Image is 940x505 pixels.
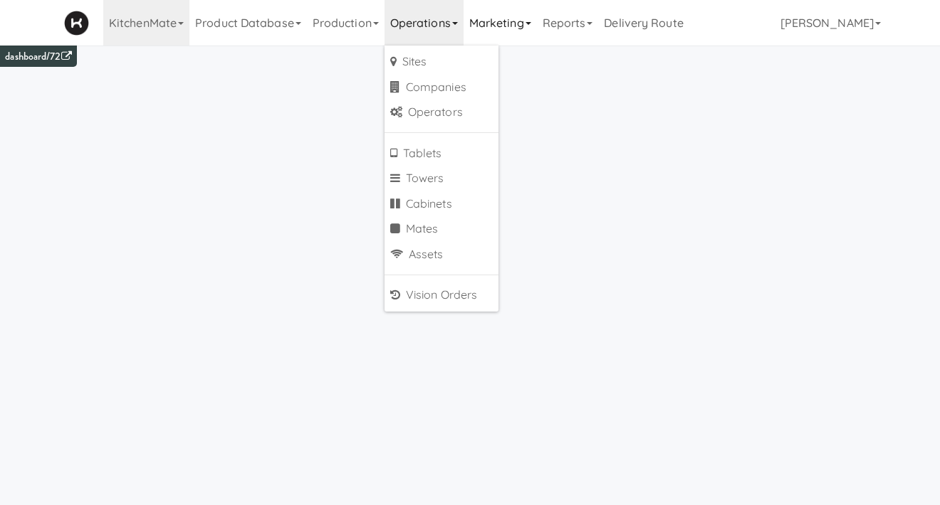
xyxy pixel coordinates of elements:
[385,282,498,308] a: Vision Orders
[385,216,498,242] a: Mates
[64,11,89,36] img: Micromart
[5,49,71,64] a: dashboard/72
[385,100,498,125] a: Operators
[385,242,498,267] a: Assets
[385,191,498,217] a: Cabinets
[385,166,498,191] a: Towers
[385,75,498,100] a: Companies
[385,49,498,75] a: Sites
[385,141,498,166] a: Tablets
